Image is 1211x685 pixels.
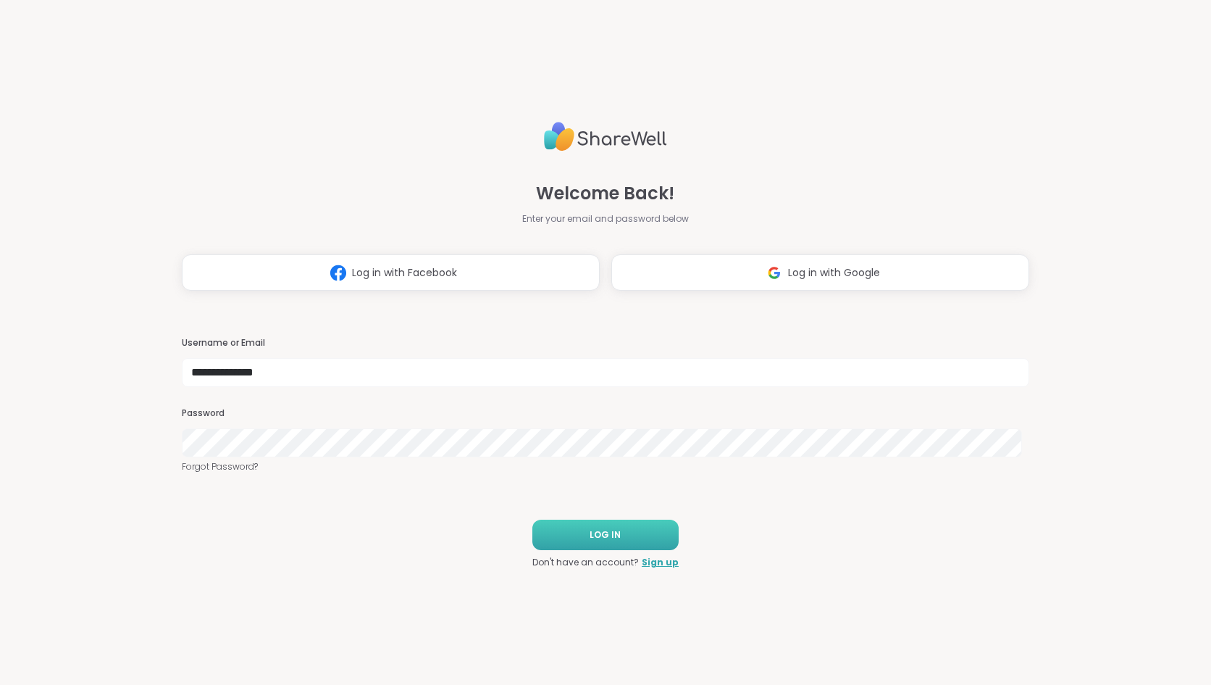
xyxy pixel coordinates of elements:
[544,116,667,157] img: ShareWell Logo
[590,528,621,541] span: LOG IN
[532,520,679,550] button: LOG IN
[324,260,352,286] img: ShareWell Logomark
[532,556,639,569] span: Don't have an account?
[182,254,600,291] button: Log in with Facebook
[611,254,1029,291] button: Log in with Google
[182,407,1029,420] h3: Password
[522,212,689,225] span: Enter your email and password below
[642,556,679,569] a: Sign up
[788,265,880,281] span: Log in with Google
[182,337,1029,349] h3: Username or Email
[760,260,788,286] img: ShareWell Logomark
[536,180,674,207] span: Welcome Back!
[352,265,457,281] span: Log in with Facebook
[182,460,1029,473] a: Forgot Password?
